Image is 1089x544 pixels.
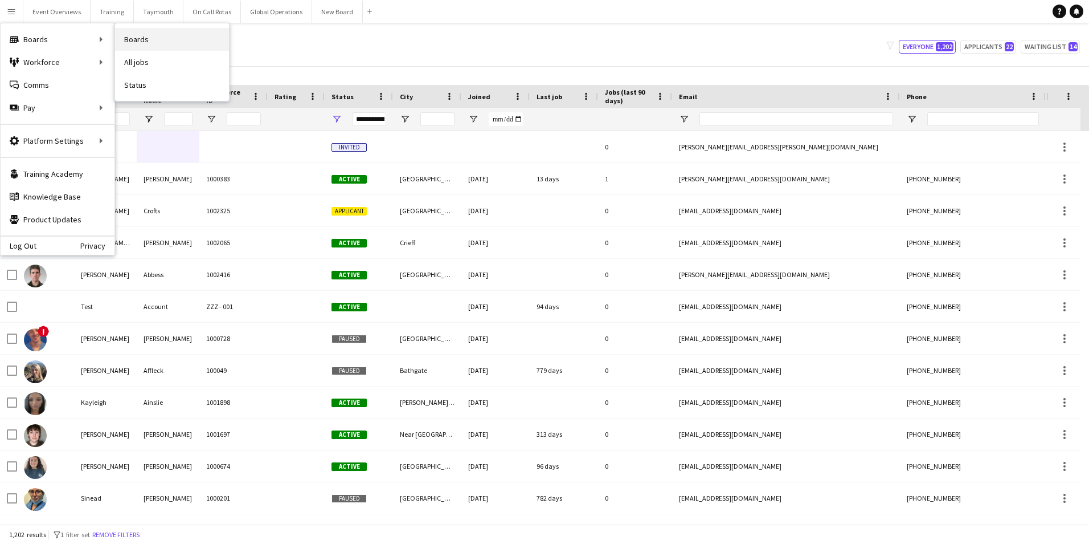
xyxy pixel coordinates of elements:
[331,431,367,439] span: Active
[74,291,137,322] div: Test
[74,259,137,290] div: [PERSON_NAME]
[598,387,672,418] div: 0
[900,355,1046,386] div: [PHONE_NUMBER]
[393,259,461,290] div: [GEOGRAPHIC_DATA]
[137,163,199,194] div: [PERSON_NAME]
[24,424,47,447] img: Campbell Aird
[331,175,367,184] span: Active
[598,355,672,386] div: 0
[74,482,137,514] div: Sinead
[137,227,199,258] div: [PERSON_NAME]
[672,163,900,194] div: [PERSON_NAME][EMAIL_ADDRESS][DOMAIN_NAME]
[137,482,199,514] div: [PERSON_NAME]
[115,51,229,74] a: All jobs
[331,207,367,216] span: Applicant
[1,241,36,250] a: Log Out
[900,227,1046,258] div: [PHONE_NUMBER]
[699,112,893,126] input: Email Filter Input
[199,482,268,514] div: 1000201
[1,208,114,231] a: Product Updates
[598,291,672,322] div: 0
[679,92,697,101] span: Email
[24,456,47,479] img: Megan Aitken
[907,114,917,124] button: Open Filter Menu
[672,387,900,418] div: [EMAIL_ADDRESS][DOMAIN_NAME]
[530,450,598,482] div: 96 days
[598,419,672,450] div: 0
[598,227,672,258] div: 0
[137,291,199,322] div: Account
[468,92,490,101] span: Joined
[38,326,49,337] span: !
[24,328,47,351] img: Mike Adamson
[60,530,90,539] span: 1 filter set
[164,112,193,126] input: Last Name Filter Input
[672,195,900,226] div: [EMAIL_ADDRESS][DOMAIN_NAME]
[199,450,268,482] div: 1000674
[393,387,461,418] div: [PERSON_NAME][GEOGRAPHIC_DATA][PERSON_NAME], [GEOGRAPHIC_DATA]
[137,387,199,418] div: Ainslie
[461,355,530,386] div: [DATE]
[672,482,900,514] div: [EMAIL_ADDRESS][DOMAIN_NAME]
[461,450,530,482] div: [DATE]
[461,419,530,450] div: [DATE]
[393,482,461,514] div: [GEOGRAPHIC_DATA]
[420,112,455,126] input: City Filter Input
[101,112,130,126] input: First Name Filter Input
[199,163,268,194] div: 1000383
[461,259,530,290] div: [DATE]
[74,387,137,418] div: Kayleigh
[1,163,114,185] a: Training Academy
[598,482,672,514] div: 0
[530,355,598,386] div: 779 days
[331,303,367,311] span: Active
[927,112,1039,126] input: Phone Filter Input
[461,482,530,514] div: [DATE]
[393,419,461,450] div: Near [GEOGRAPHIC_DATA], [GEOGRAPHIC_DATA]
[241,1,312,23] button: Global Operations
[115,28,229,51] a: Boards
[137,323,199,354] div: [PERSON_NAME]
[1,28,114,51] div: Boards
[530,291,598,322] div: 94 days
[461,163,530,194] div: [DATE]
[900,259,1046,290] div: [PHONE_NUMBER]
[1021,40,1080,54] button: Waiting list14
[199,419,268,450] div: 1001697
[24,392,47,415] img: Kayleigh Ainslie
[468,114,478,124] button: Open Filter Menu
[900,419,1046,450] div: [PHONE_NUMBER]
[936,42,953,51] span: 1,202
[907,92,927,101] span: Phone
[1,185,114,208] a: Knowledge Base
[598,323,672,354] div: 0
[672,355,900,386] div: [EMAIL_ADDRESS][DOMAIN_NAME]
[199,355,268,386] div: 100049
[331,494,367,503] span: Paused
[91,1,134,23] button: Training
[960,40,1016,54] button: Applicants22
[672,291,900,322] div: [EMAIL_ADDRESS][DOMAIN_NAME]
[598,450,672,482] div: 0
[134,1,183,23] button: Taymouth
[331,399,367,407] span: Active
[461,323,530,354] div: [DATE]
[461,227,530,258] div: [DATE]
[115,74,229,96] a: Status
[598,195,672,226] div: 0
[679,114,689,124] button: Open Filter Menu
[227,112,261,126] input: Workforce ID Filter Input
[900,291,1046,322] div: [PHONE_NUMBER]
[461,195,530,226] div: [DATE]
[672,323,900,354] div: [EMAIL_ADDRESS][DOMAIN_NAME]
[331,335,367,343] span: Paused
[899,40,956,54] button: Everyone1,202
[24,488,47,511] img: Sinead Aitken
[206,114,216,124] button: Open Filter Menu
[598,131,672,163] div: 0
[672,450,900,482] div: [EMAIL_ADDRESS][DOMAIN_NAME]
[393,163,461,194] div: [GEOGRAPHIC_DATA]
[530,482,598,514] div: 782 days
[137,355,199,386] div: Affleck
[672,227,900,258] div: [EMAIL_ADDRESS][DOMAIN_NAME]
